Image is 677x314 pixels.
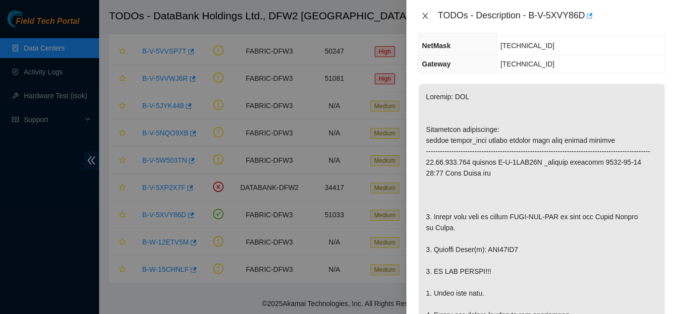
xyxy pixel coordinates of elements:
div: TODOs - Description - B-V-5XVY86D [438,8,665,24]
span: close [421,12,429,20]
span: NetMask [422,42,451,50]
span: Gateway [422,60,451,68]
span: [TECHNICAL_ID] [501,42,555,50]
button: Close [418,11,432,21]
span: [TECHNICAL_ID] [501,60,555,68]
